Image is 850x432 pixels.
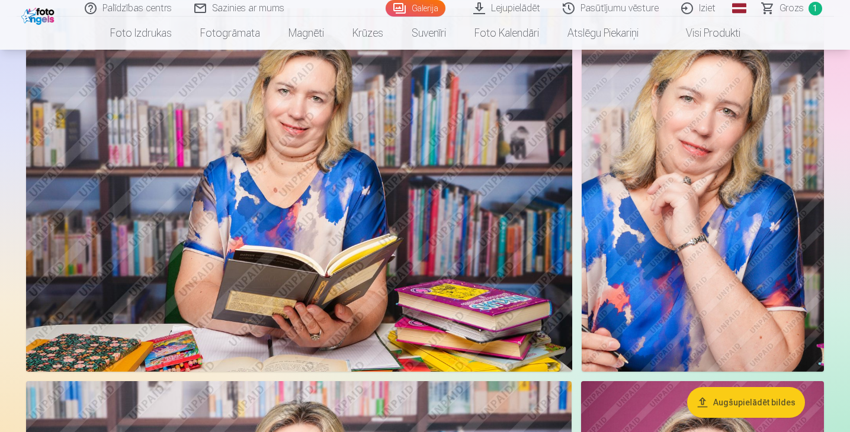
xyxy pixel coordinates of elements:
[397,17,460,50] a: Suvenīri
[653,17,755,50] a: Visi produkti
[460,17,553,50] a: Foto kalendāri
[274,17,338,50] a: Magnēti
[96,17,186,50] a: Foto izdrukas
[338,17,397,50] a: Krūzes
[809,2,822,15] span: 1
[21,5,57,25] img: /fa1
[687,387,805,418] button: Augšupielādēt bildes
[186,17,274,50] a: Fotogrāmata
[553,17,653,50] a: Atslēgu piekariņi
[780,1,804,15] span: Grozs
